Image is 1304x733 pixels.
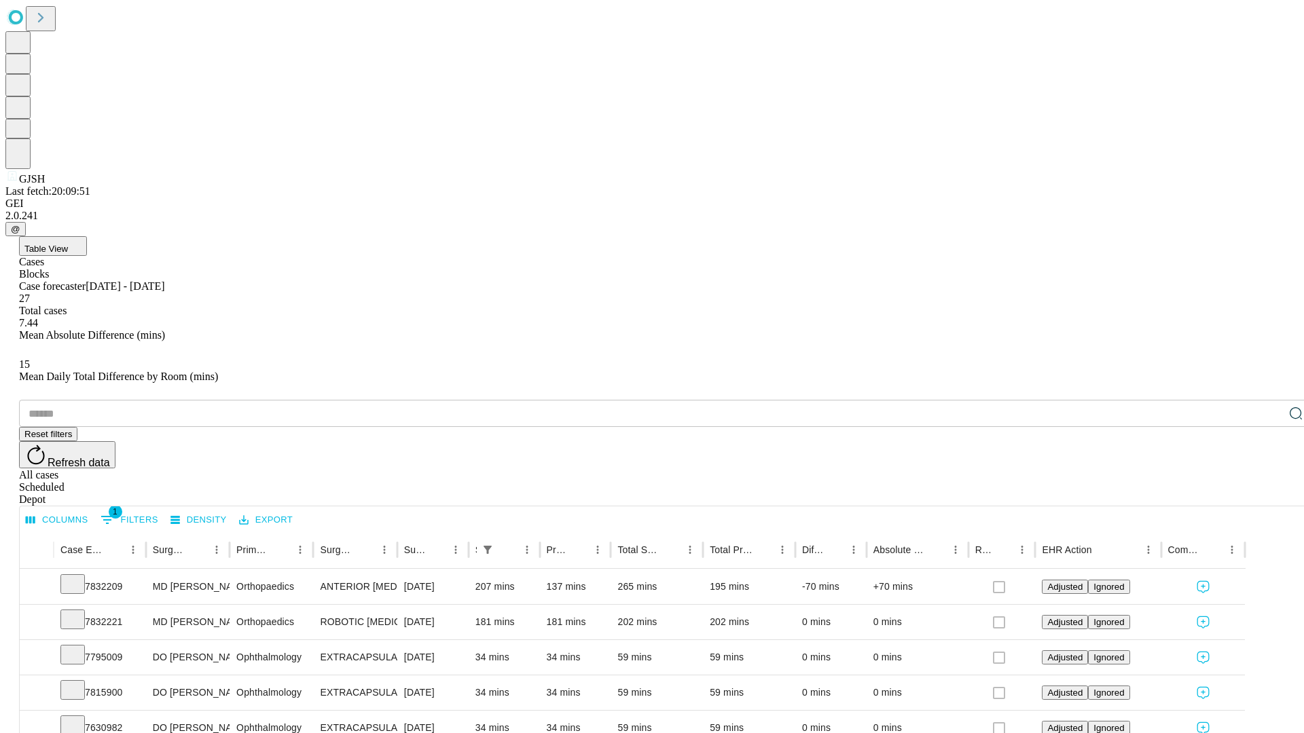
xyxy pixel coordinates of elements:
[1042,615,1088,629] button: Adjusted
[617,544,660,555] div: Total Scheduled Duration
[320,544,354,555] div: Surgery Name
[188,540,207,559] button: Sort
[26,681,47,705] button: Expand
[446,540,465,559] button: Menu
[873,675,962,710] div: 0 mins
[153,569,223,604] div: MD [PERSON_NAME] [PERSON_NAME] Md
[1047,688,1083,698] span: Adjusted
[60,675,139,710] div: 7815900
[19,317,38,328] span: 7.44
[356,540,375,559] button: Sort
[1222,540,1242,559] button: Menu
[946,540,965,559] button: Menu
[927,540,946,559] button: Sort
[662,540,681,559] button: Sort
[320,640,390,675] div: EXTRACAPSULAR CATARACT REMOVAL WITH [MEDICAL_DATA]
[11,224,20,234] span: @
[1093,688,1124,698] span: Ignored
[547,640,604,675] div: 34 mins
[710,605,789,639] div: 202 mins
[1047,617,1083,627] span: Adjusted
[1042,544,1091,555] div: EHR Action
[5,222,26,236] button: @
[19,329,165,341] span: Mean Absolute Difference (mins)
[60,640,139,675] div: 7795009
[773,540,792,559] button: Menu
[588,540,607,559] button: Menu
[404,569,462,604] div: [DATE]
[19,427,77,441] button: Reset filters
[153,544,187,555] div: Surgeon Name
[802,675,860,710] div: 0 mins
[19,441,115,468] button: Refresh data
[1042,580,1088,594] button: Adjusted
[710,569,789,604] div: 195 mins
[1047,582,1083,592] span: Adjusted
[404,544,426,555] div: Surgery Date
[547,675,604,710] div: 34 mins
[499,540,518,559] button: Sort
[19,293,30,304] span: 27
[547,569,604,604] div: 137 mins
[873,640,962,675] div: 0 mins
[802,605,860,639] div: 0 mins
[802,640,860,675] div: 0 mins
[124,540,143,559] button: Menu
[681,540,700,559] button: Menu
[1088,650,1129,664] button: Ignored
[475,640,533,675] div: 34 mins
[994,540,1013,559] button: Sort
[153,675,223,710] div: DO [PERSON_NAME]
[1088,615,1129,629] button: Ignored
[1042,685,1088,700] button: Adjusted
[236,544,270,555] div: Primary Service
[1088,685,1129,700] button: Ignored
[375,540,394,559] button: Menu
[475,569,533,604] div: 207 mins
[1042,650,1088,664] button: Adjusted
[272,540,291,559] button: Sort
[754,540,773,559] button: Sort
[802,544,824,555] div: Difference
[617,675,696,710] div: 59 mins
[873,544,926,555] div: Absolute Difference
[873,569,962,604] div: +70 mins
[547,544,568,555] div: Predicted In Room Duration
[26,646,47,670] button: Expand
[236,569,306,604] div: Orthopaedics
[5,185,90,197] span: Last fetch: 20:09:51
[26,576,47,599] button: Expand
[1013,540,1032,559] button: Menu
[1139,540,1158,559] button: Menu
[1093,652,1124,662] span: Ignored
[236,605,306,639] div: Orthopaedics
[710,544,753,555] div: Total Predicted Duration
[1047,723,1083,733] span: Adjusted
[24,244,68,254] span: Table View
[291,540,310,559] button: Menu
[320,675,390,710] div: EXTRACAPSULAR CATARACT REMOVAL WITH [MEDICAL_DATA]
[153,640,223,675] div: DO [PERSON_NAME]
[975,544,993,555] div: Resolved in EHR
[19,173,45,185] span: GJSH
[1093,617,1124,627] span: Ignored
[19,358,30,370] span: 15
[105,540,124,559] button: Sort
[19,371,218,382] span: Mean Daily Total Difference by Room (mins)
[475,605,533,639] div: 181 mins
[207,540,226,559] button: Menu
[24,429,72,439] span: Reset filters
[60,569,139,604] div: 7832209
[22,510,92,531] button: Select columns
[844,540,863,559] button: Menu
[710,675,789,710] div: 59 mins
[167,510,230,531] button: Density
[236,675,306,710] div: Ophthalmology
[48,457,110,468] span: Refresh data
[19,236,87,256] button: Table View
[478,540,497,559] button: Show filters
[320,569,390,604] div: ANTERIOR [MEDICAL_DATA] TOTAL HIP
[1203,540,1222,559] button: Sort
[109,505,122,519] span: 1
[404,605,462,639] div: [DATE]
